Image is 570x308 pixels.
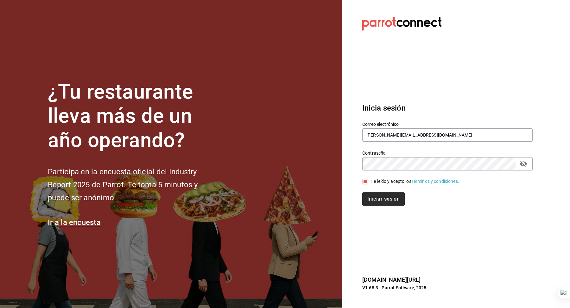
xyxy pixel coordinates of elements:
h2: Participa en la encuesta oficial del Industry Report 2025 de Parrot. Te toma 5 minutos y puede se... [48,165,219,204]
label: Correo electrónico [362,122,533,126]
div: He leído y acepto los [370,178,459,185]
button: Iniciar sesión [362,192,405,206]
input: Ingresa tu correo electrónico [362,128,533,142]
h3: Inicia sesión [362,102,533,114]
button: passwordField [518,158,529,169]
h1: ¿Tu restaurante lleva más de un año operando? [48,80,219,153]
a: Términos y condiciones. [411,179,459,184]
label: Contraseña [362,151,533,155]
a: [DOMAIN_NAME][URL] [362,276,421,283]
a: Ir a la encuesta [48,218,101,227]
p: V1.68.3 - Parrot Software, 2025. [362,285,533,291]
